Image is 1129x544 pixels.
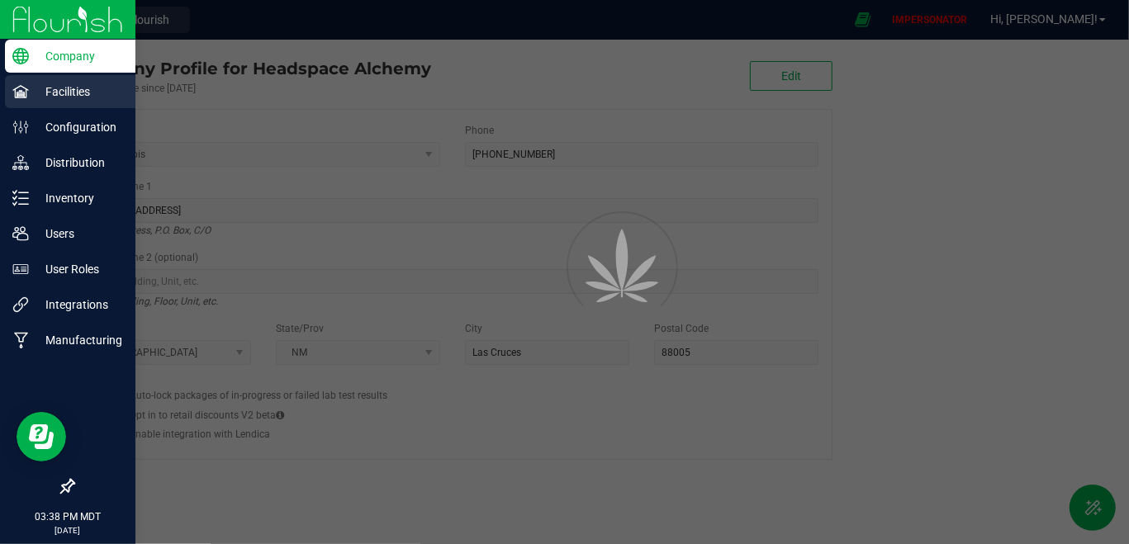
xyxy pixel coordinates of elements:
inline-svg: Integrations [12,296,29,313]
p: Manufacturing [29,330,128,350]
p: Facilities [29,82,128,102]
p: Distribution [29,153,128,173]
p: Inventory [29,188,128,208]
inline-svg: Configuration [12,119,29,135]
inline-svg: Manufacturing [12,332,29,348]
p: 03:38 PM MDT [7,509,128,524]
inline-svg: Distribution [12,154,29,171]
p: User Roles [29,259,128,279]
p: [DATE] [7,524,128,537]
inline-svg: Company [12,48,29,64]
inline-svg: Facilities [12,83,29,100]
p: Users [29,224,128,244]
p: Company [29,46,128,66]
inline-svg: Inventory [12,190,29,206]
p: Integrations [29,295,128,315]
inline-svg: User Roles [12,261,29,277]
inline-svg: Users [12,225,29,242]
p: Configuration [29,117,128,137]
iframe: Resource center [17,412,66,461]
